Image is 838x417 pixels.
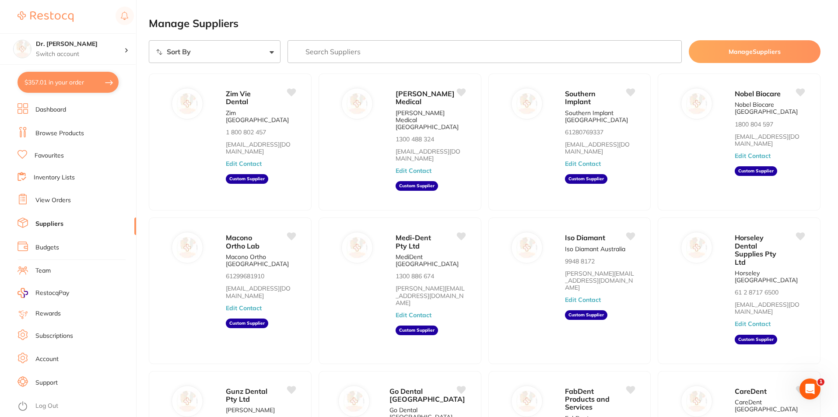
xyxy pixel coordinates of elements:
span: CareDent [735,387,767,396]
span: Zim Vie Dental [226,89,251,106]
a: Subscriptions [35,332,73,340]
img: Go Dental NSW [344,391,365,412]
a: Account [35,355,59,364]
a: Favourites [35,151,64,160]
button: ManageSuppliers [689,40,820,63]
iframe: Intercom live chat [799,378,820,399]
img: Iso Diamant [516,238,537,259]
a: Suppliers [35,220,63,228]
aside: Custom Supplier [735,166,777,176]
img: Southern Implant [516,93,537,114]
img: Gunz Dental Pty Ltd [177,391,198,412]
button: Edit Contact [565,296,601,303]
span: [PERSON_NAME] Medical [396,89,455,106]
p: Southern Implant [GEOGRAPHIC_DATA] [565,109,635,123]
a: Inventory Lists [34,173,75,182]
a: Support [35,378,58,387]
span: Southern Implant [565,89,596,106]
span: Medi-Dent Pty Ltd [396,233,431,250]
p: Iso Diamant Australia [565,245,625,252]
aside: Custom Supplier [226,174,268,184]
button: Edit Contact [565,160,601,167]
aside: Custom Supplier [396,326,438,335]
button: Edit Contact [396,312,431,319]
a: [EMAIL_ADDRESS][DOMAIN_NAME] [565,141,635,155]
aside: Custom Supplier [565,310,607,320]
p: 61299681910 [226,273,264,280]
span: Gunz Dental Pty Ltd [226,387,267,403]
img: FabDent Products and Services [516,391,537,412]
img: Nobel Biocare [686,93,707,114]
h4: Dr. Kim Carr [36,40,124,49]
img: Restocq Logo [18,11,74,22]
aside: Custom Supplier [226,319,268,328]
button: $357.01 in your order [18,72,119,93]
h2: Manage Suppliers [149,18,820,30]
a: Browse Products [35,129,84,138]
a: [PERSON_NAME][EMAIL_ADDRESS][DOMAIN_NAME] [396,285,465,306]
p: [PERSON_NAME] [226,406,275,413]
button: Log Out [18,399,133,413]
p: 1300 886 674 [396,273,434,280]
a: [EMAIL_ADDRESS][DOMAIN_NAME] [735,301,804,315]
a: [EMAIL_ADDRESS][DOMAIN_NAME] [226,141,295,155]
a: Budgets [35,243,59,252]
img: Medi-Dent Pty Ltd [347,238,368,259]
a: [EMAIL_ADDRESS][DOMAIN_NAME] [226,285,295,299]
p: [PERSON_NAME] Medical [GEOGRAPHIC_DATA] [396,109,465,130]
img: Macono Ortho Lab [177,238,198,259]
a: Restocq Logo [18,7,74,27]
button: Edit Contact [735,152,771,159]
span: Nobel Biocare [735,89,781,98]
p: 61280769337 [565,129,603,136]
span: Macono Ortho Lab [226,233,259,250]
p: 1800 804 597 [735,121,773,128]
p: Zim [GEOGRAPHIC_DATA] [226,109,295,123]
aside: Custom Supplier [735,335,777,344]
a: RestocqPay [18,288,69,298]
p: MediDent [GEOGRAPHIC_DATA] [396,253,465,267]
img: Zim Vie Dental [177,93,198,114]
p: CareDent [GEOGRAPHIC_DATA] [735,399,804,413]
p: Nobel Biocare [GEOGRAPHIC_DATA] [735,101,804,115]
button: Edit Contact [226,160,262,167]
input: Search Suppliers [288,40,682,63]
p: Macono Ortho [GEOGRAPHIC_DATA] [226,253,295,267]
img: CareDent [686,391,707,412]
img: Dr. Kim Carr [14,40,31,58]
a: Rewards [35,309,61,318]
p: 61 2 8717 6500 [735,289,778,296]
a: Team [35,266,51,275]
button: Edit Contact [396,167,431,174]
img: RestocqPay [18,288,28,298]
p: 1 800 802 457 [226,129,266,136]
p: Switch account [36,50,124,59]
img: Horseley Dental Supplies Pty Ltd [686,238,707,259]
span: 1 [817,378,824,385]
span: FabDent Products and Services [565,387,610,412]
aside: Custom Supplier [396,181,438,191]
a: View Orders [35,196,71,205]
span: Iso Diamant [565,233,605,242]
p: Horseley [GEOGRAPHIC_DATA] [735,270,804,284]
span: Go Dental [GEOGRAPHIC_DATA] [389,387,465,403]
span: RestocqPay [35,289,69,298]
button: Edit Contact [226,305,262,312]
a: [PERSON_NAME][EMAIL_ADDRESS][DOMAIN_NAME] [565,270,635,291]
p: 1300 488 324 [396,136,434,143]
p: 9948 8172 [565,258,595,265]
a: [EMAIL_ADDRESS][DOMAIN_NAME] [735,133,804,147]
span: Horseley Dental Supplies Pty Ltd [735,233,776,266]
button: Edit Contact [735,320,771,327]
aside: Custom Supplier [565,174,607,184]
a: Log Out [35,402,58,410]
a: Dashboard [35,105,66,114]
a: [EMAIL_ADDRESS][DOMAIN_NAME] [396,148,465,162]
img: Utech Medical [347,93,368,114]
